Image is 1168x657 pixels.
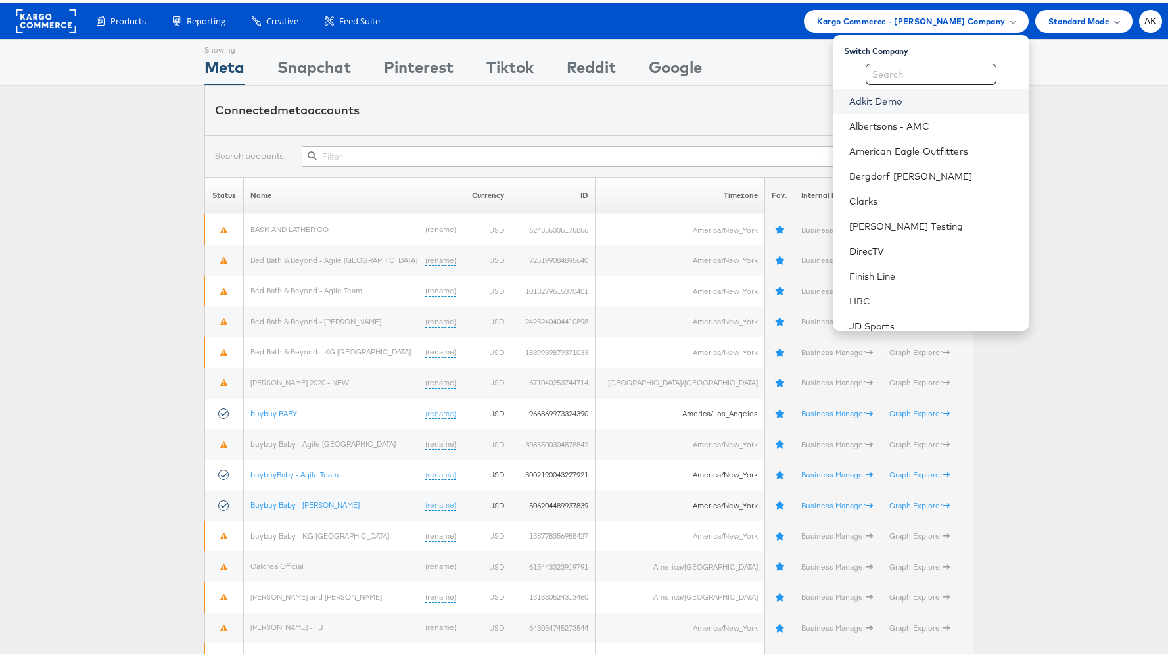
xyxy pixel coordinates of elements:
a: Graph Explorer [889,528,950,538]
a: Graph Explorer [889,467,950,477]
div: Meta [204,53,245,83]
a: Business Manager [801,559,873,569]
a: (rename) [425,344,456,355]
a: Business Manager [801,314,873,324]
td: 966869973324390 [511,396,596,427]
a: [PERSON_NAME] - FB [250,620,323,629]
th: ID [511,174,596,212]
a: (rename) [425,406,456,417]
th: Timezone [595,174,765,212]
td: America/New_York [595,426,765,457]
td: 131880524313460 [511,579,596,610]
td: 624855335175856 [511,212,596,243]
a: Buybuy Baby - [PERSON_NAME] [250,497,360,507]
td: America/[GEOGRAPHIC_DATA] [595,579,765,610]
td: USD [463,457,511,488]
a: Bed Bath & Beyond - KG [GEOGRAPHIC_DATA] [250,344,411,354]
a: BASK AND LATHER CO [250,222,329,231]
a: (rename) [425,620,456,631]
span: Standard Mode [1048,12,1110,26]
a: Bed Bath & Beyond - Agile [GEOGRAPHIC_DATA] [250,253,417,262]
td: America/New_York [595,304,765,335]
div: Switch Company [844,37,1029,54]
a: Business Manager [801,437,873,447]
td: 725199084895640 [511,243,596,274]
a: [PERSON_NAME] 2020 - NEW [250,375,349,385]
a: (rename) [425,436,456,447]
input: Search [866,61,996,82]
a: (rename) [425,253,456,264]
a: (rename) [425,589,456,600]
a: Graph Explorer [889,406,950,416]
a: Business Manager [801,375,873,385]
a: Graph Explorer [889,437,950,447]
td: 2425240404410898 [511,304,596,335]
a: buybuy BABY [250,406,297,416]
div: Tiktok [486,53,534,83]
a: (rename) [425,222,456,233]
a: Business Manager [801,620,873,630]
td: 1839939879371033 [511,335,596,366]
a: [PERSON_NAME] and [PERSON_NAME] [250,589,382,599]
a: (rename) [425,283,456,294]
a: [PERSON_NAME] Testing [849,217,1018,230]
a: Business Manager [801,345,873,354]
a: Business Manager [801,253,873,262]
a: Business Manager [801,467,873,477]
a: buybuy Baby - KG [GEOGRAPHIC_DATA] [250,528,389,538]
td: USD [463,548,511,579]
a: (rename) [425,528,456,539]
div: Showing [204,37,245,53]
td: USD [463,426,511,457]
td: USD [463,365,511,396]
td: America/New_York [595,273,765,304]
a: Business Manager [801,528,873,538]
a: Bergdorf [PERSON_NAME] [849,167,1018,180]
a: (rename) [425,497,456,508]
a: Business Manager [801,406,873,416]
td: America/New_York [595,457,765,488]
span: Products [110,12,146,25]
td: USD [463,396,511,427]
div: Pinterest [384,53,454,83]
a: Business Manager [801,589,873,599]
span: Kargo Commerce - [PERSON_NAME] Company [817,12,1006,26]
td: 671040253744714 [511,365,596,396]
a: Caldrea Official [250,558,304,568]
td: USD [463,304,511,335]
span: Feed Suite [339,12,380,25]
span: meta [277,100,308,115]
a: Graph Explorer [889,498,950,508]
td: [GEOGRAPHIC_DATA]/[GEOGRAPHIC_DATA] [595,365,765,396]
a: American Eagle Outfitters [849,142,1018,155]
a: Graph Explorer [889,559,950,569]
td: 1013279615370401 [511,273,596,304]
td: America/New_York [595,212,765,243]
td: USD [463,610,511,641]
td: 648054745273544 [511,610,596,641]
span: AK [1144,14,1157,23]
div: Google [649,53,702,83]
td: USD [463,518,511,549]
a: Clarks [849,192,1018,205]
div: Reddit [567,53,616,83]
td: USD [463,212,511,243]
a: Bed Bath & Beyond - [PERSON_NAME] [250,314,381,324]
a: Graph Explorer [889,375,950,385]
a: buybuy Baby - Agile [GEOGRAPHIC_DATA] [250,436,396,446]
td: 3002190043227921 [511,457,596,488]
a: (rename) [425,375,456,386]
td: America/[GEOGRAPHIC_DATA] [595,548,765,579]
a: (rename) [425,467,456,478]
th: Name [244,174,463,212]
td: USD [463,273,511,304]
td: USD [463,243,511,274]
a: buybuyBaby - Agile Team [250,467,339,477]
a: Graph Explorer [889,345,950,354]
td: 3085500304878842 [511,426,596,457]
td: America/New_York [595,518,765,549]
span: Creative [266,12,298,25]
a: Graph Explorer [889,620,950,630]
a: Adkit Demo [849,92,1018,105]
a: Business Manager [801,283,873,293]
